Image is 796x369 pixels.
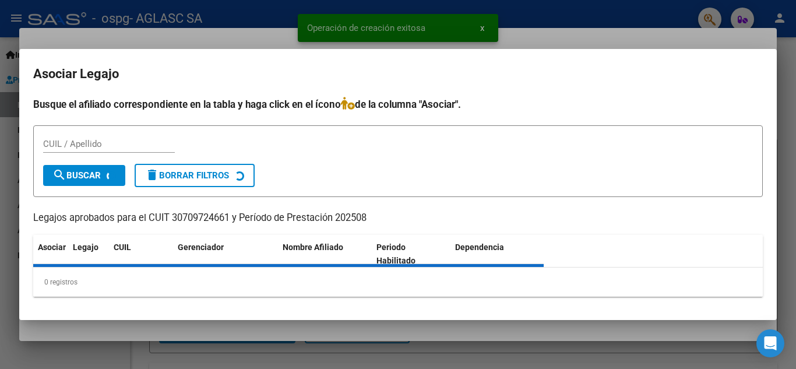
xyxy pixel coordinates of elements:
[145,170,229,181] span: Borrar Filtros
[73,243,98,252] span: Legajo
[283,243,343,252] span: Nombre Afiliado
[52,170,101,181] span: Buscar
[278,235,372,273] datatable-header-cell: Nombre Afiliado
[173,235,278,273] datatable-header-cell: Gerenciador
[450,235,544,273] datatable-header-cell: Dependencia
[52,168,66,182] mat-icon: search
[33,268,763,297] div: 0 registros
[455,243,504,252] span: Dependencia
[38,243,66,252] span: Asociar
[33,211,763,226] p: Legajos aprobados para el CUIT 30709724661 y Período de Prestación 202508
[376,243,415,265] span: Periodo Habilitado
[68,235,109,273] datatable-header-cell: Legajo
[43,165,125,186] button: Buscar
[178,243,224,252] span: Gerenciador
[145,168,159,182] mat-icon: delete
[756,329,784,357] div: Open Intercom Messenger
[33,235,68,273] datatable-header-cell: Asociar
[372,235,450,273] datatable-header-cell: Periodo Habilitado
[135,164,255,187] button: Borrar Filtros
[109,235,173,273] datatable-header-cell: CUIL
[33,63,763,85] h2: Asociar Legajo
[114,243,131,252] span: CUIL
[33,97,763,112] h4: Busque el afiliado correspondiente en la tabla y haga click en el ícono de la columna "Asociar".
